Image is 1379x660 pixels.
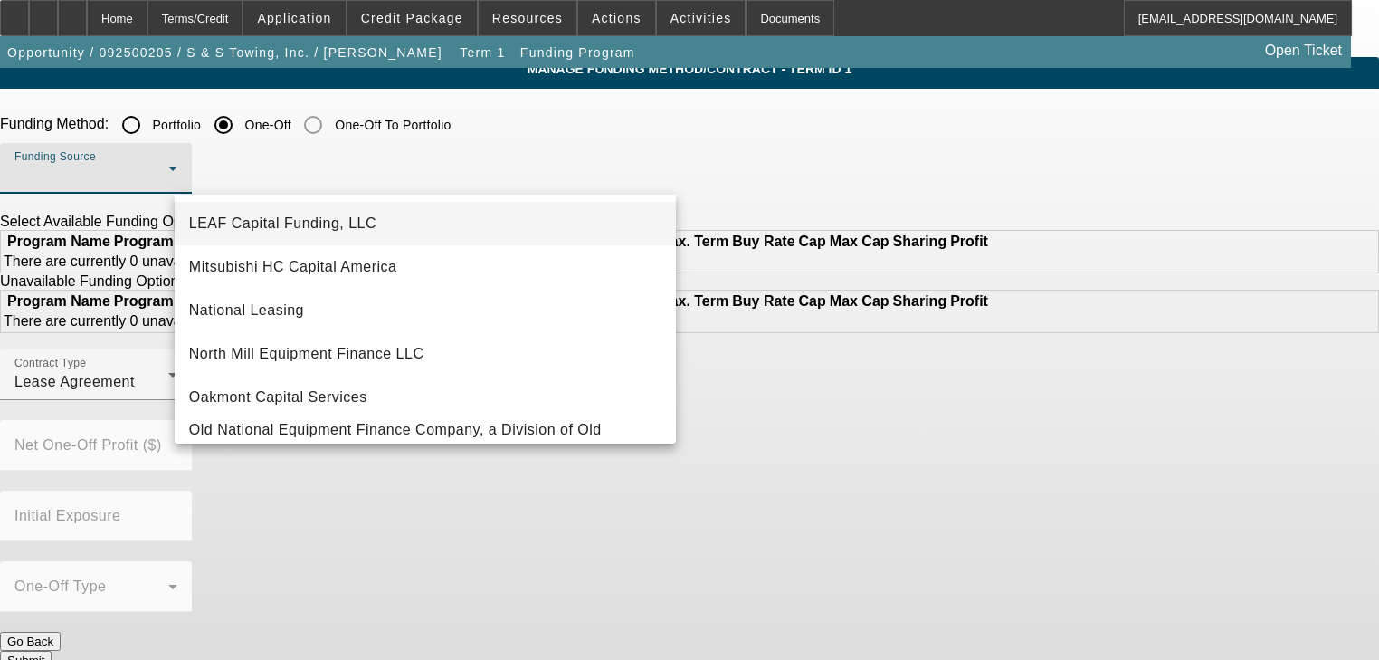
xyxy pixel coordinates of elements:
span: Oakmont Capital Services [189,387,367,408]
span: North Mill Equipment Finance LLC [189,343,424,365]
span: Old National Equipment Finance Company, a Division of Old National Bank [189,419,661,463]
span: LEAF Capital Funding, LLC [189,213,376,234]
span: Mitsubishi HC Capital America [189,256,397,278]
span: National Leasing [189,300,304,321]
